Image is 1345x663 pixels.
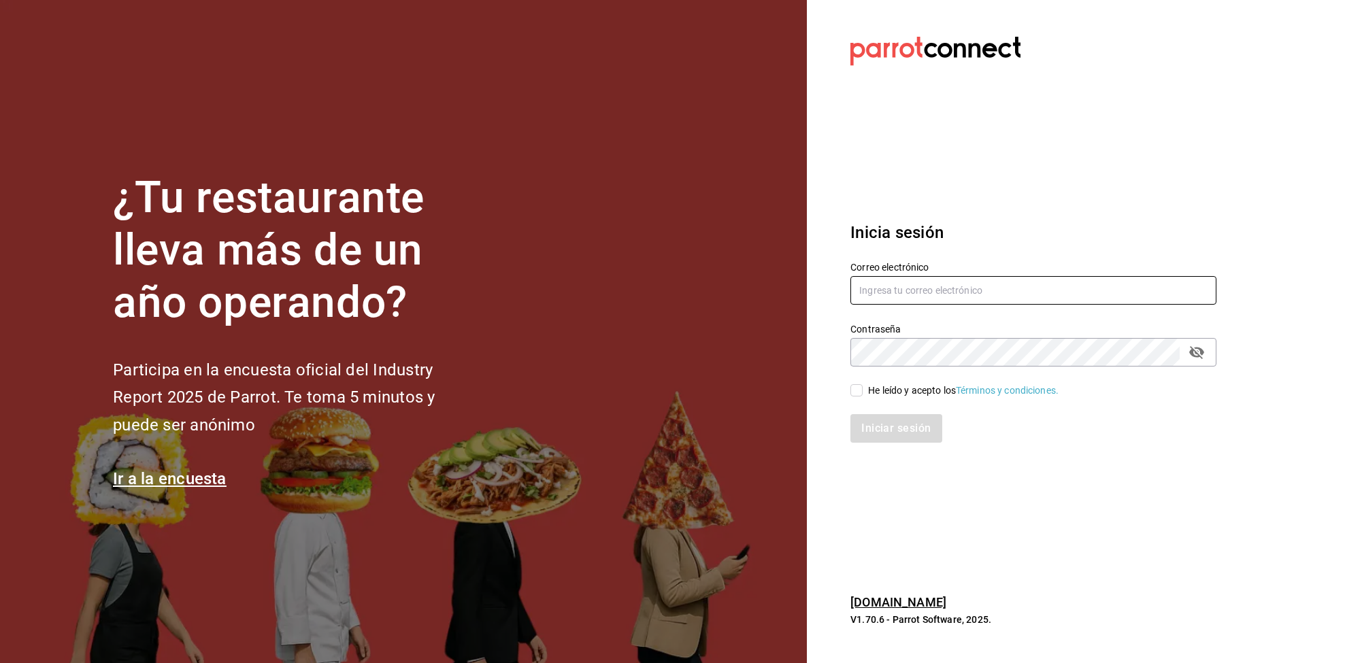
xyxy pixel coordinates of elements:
[1185,341,1208,364] button: passwordField
[850,324,1216,334] label: Contraseña
[956,385,1059,396] a: Términos y condiciones.
[850,276,1216,305] input: Ingresa tu correo electrónico
[850,262,1216,272] label: Correo electrónico
[113,469,227,488] a: Ir a la encuesta
[850,613,1216,626] p: V1.70.6 - Parrot Software, 2025.
[850,220,1216,245] h3: Inicia sesión
[113,356,480,439] h2: Participa en la encuesta oficial del Industry Report 2025 de Parrot. Te toma 5 minutos y puede se...
[868,384,1059,398] div: He leído y acepto los
[113,172,480,328] h1: ¿Tu restaurante lleva más de un año operando?
[850,595,946,609] a: [DOMAIN_NAME]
